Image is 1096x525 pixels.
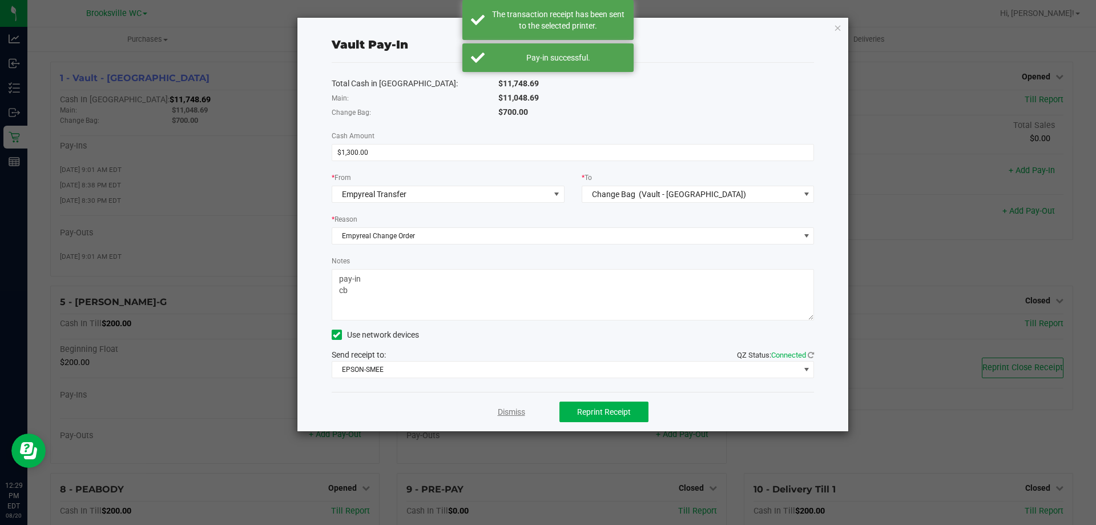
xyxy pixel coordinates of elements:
span: $700.00 [498,107,528,117]
label: To [582,173,592,183]
span: Total Cash in [GEOGRAPHIC_DATA]: [332,79,458,88]
span: Empyreal Change Order [332,228,800,244]
div: The transaction receipt has been sent to the selected printer. [491,9,625,31]
span: Cash Amount [332,132,374,140]
label: Notes [332,256,350,266]
button: Reprint Receipt [559,402,648,422]
label: From [332,173,351,183]
span: Change Bag [592,190,635,199]
label: Use network devices [332,329,419,341]
span: Connected [771,351,806,359]
a: Dismiss [498,406,525,418]
label: Reason [332,214,357,225]
div: Pay-in successful. [491,52,625,63]
span: QZ Status: [737,351,814,359]
span: $11,048.69 [498,93,539,102]
span: $11,748.69 [498,79,539,88]
span: Empyreal Transfer [342,190,406,199]
div: Vault Pay-In [332,36,408,53]
span: (Vault - [GEOGRAPHIC_DATA]) [639,190,746,199]
span: Change Bag: [332,109,371,117]
span: Reprint Receipt [577,407,631,416]
span: EPSON-SMEE [332,362,800,378]
iframe: Resource center [11,434,46,468]
span: Main: [332,94,349,102]
span: Send receipt to: [332,350,386,359]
